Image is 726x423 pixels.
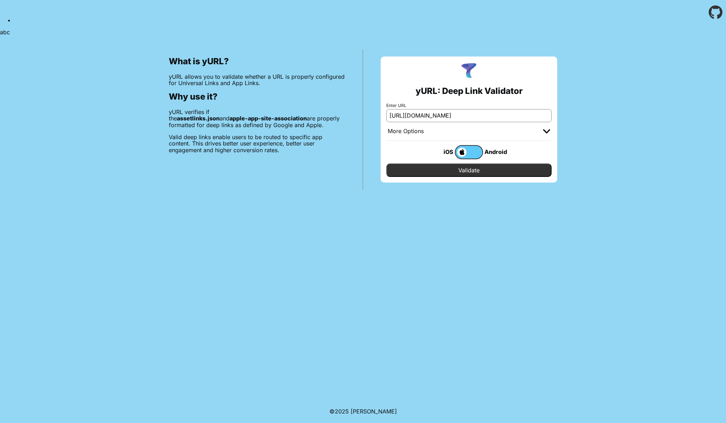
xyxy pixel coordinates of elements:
p: Valid deep links enable users to be routed to specific app content. This drives better user exper... [169,134,345,153]
b: apple-app-site-association [230,115,307,122]
input: Validate [386,163,552,177]
footer: © [329,400,397,423]
div: Android [483,147,511,156]
b: assetlinks.json [177,115,220,122]
a: Michael Ibragimchayev's Personal Site [351,408,397,415]
h2: What is yURL? [169,56,345,66]
p: yURL verifies if the and are properly formatted for deep links as defined by Google and Apple. [169,109,345,128]
div: iOS [427,147,455,156]
p: yURL allows you to validate whether a URL is properly configured for Universal Links and App Links. [169,73,345,87]
span: 2025 [335,408,349,415]
img: chevron [543,129,550,133]
img: yURL Logo [460,62,478,81]
input: e.g. https://app.chayev.com/xyx [386,109,552,122]
h2: Why use it? [169,92,345,102]
label: Enter URL [386,103,552,108]
div: More Options [388,128,424,135]
h2: yURL: Deep Link Validator [416,86,523,96]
